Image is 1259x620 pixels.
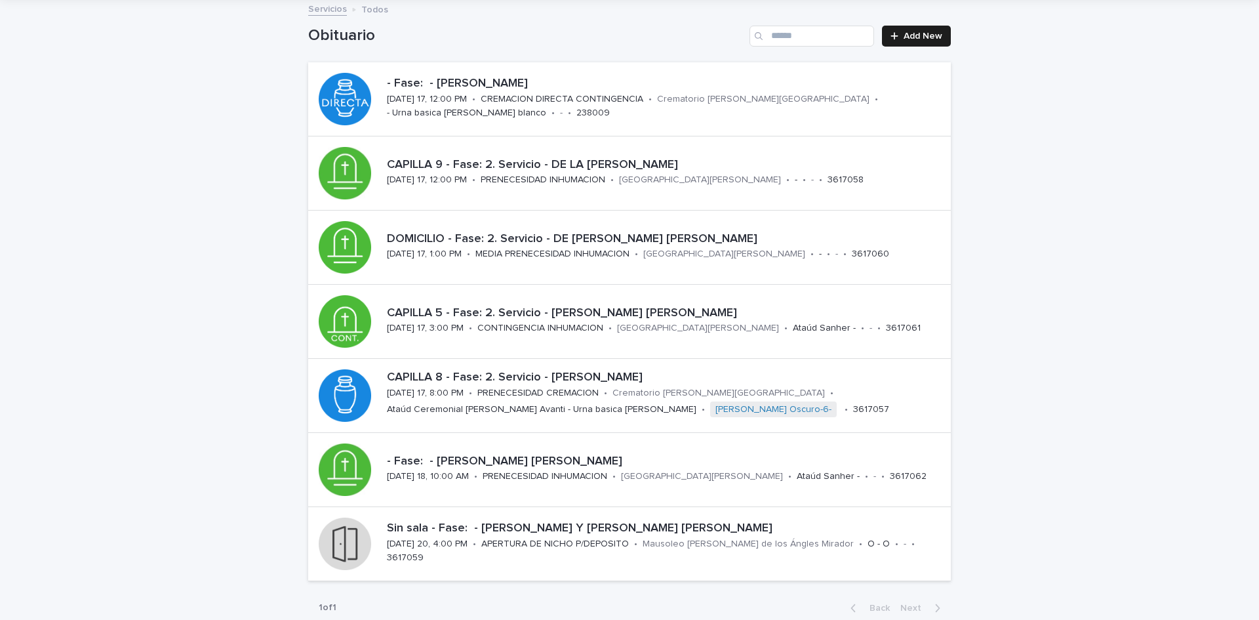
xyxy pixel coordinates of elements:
p: • [604,388,607,399]
p: [GEOGRAPHIC_DATA][PERSON_NAME] [617,323,779,334]
span: Next [900,604,929,613]
p: • [472,94,475,105]
p: MEDIA PRENECESIDAD INHUMACION [475,249,629,260]
p: - [904,539,906,550]
p: - Fase: - [PERSON_NAME] [387,77,946,91]
p: 3617060 [852,249,889,260]
p: Sin sala - Fase: - [PERSON_NAME] Y [PERSON_NAME] [PERSON_NAME] [387,522,946,536]
p: - [835,249,838,260]
p: - [795,175,797,186]
p: - [869,323,872,334]
p: [GEOGRAPHIC_DATA][PERSON_NAME] [643,249,805,260]
a: CAPILLA 9 - Fase: 2. Servicio - DE LA [PERSON_NAME][DATE] 17, 12:00 PM•PRENECESIDAD INHUMACION•[G... [308,136,951,211]
p: 238009 [576,108,610,119]
p: • [634,539,637,550]
a: Add New [882,26,951,47]
p: 3617062 [890,471,927,482]
p: • [845,404,848,415]
p: • [474,471,477,482]
p: [DATE] 17, 3:00 PM [387,323,464,334]
a: CAPILLA 5 - Fase: 2. Servicio - [PERSON_NAME] [PERSON_NAME][DATE] 17, 3:00 PM•CONTINGENCIA INHUMA... [308,285,951,359]
p: - Urna basica [PERSON_NAME] blanco [387,108,546,119]
p: - [560,108,563,119]
p: • [551,108,555,119]
p: 3617058 [828,175,864,186]
p: Crematorio [PERSON_NAME][GEOGRAPHIC_DATA] [657,94,869,105]
p: CAPILLA 9 - Fase: 2. Servicio - DE LA [PERSON_NAME] [387,158,946,173]
p: [DATE] 17, 1:00 PM [387,249,462,260]
p: • [473,539,476,550]
p: Ataúd Sanher - [793,323,856,334]
a: Servicios [308,1,347,16]
button: Next [895,602,951,614]
p: CREMACION DIRECTA CONTINGENCIA [481,94,643,105]
p: APERTURA DE NICHO P/DEPOSITO [481,539,629,550]
p: CAPILLA 8 - Fase: 2. Servicio - [PERSON_NAME] [387,371,946,385]
p: O - O [868,539,890,550]
p: • [865,471,868,482]
span: Back [862,604,890,613]
a: - Fase: - [PERSON_NAME] [PERSON_NAME][DATE] 18, 10:00 AM•PRENECESIDAD INHUMACION•[GEOGRAPHIC_DATA... [308,433,951,507]
p: • [911,539,915,550]
p: [DATE] 17, 8:00 PM [387,388,464,399]
p: • [786,175,789,186]
p: • [609,323,612,334]
p: • [784,323,788,334]
p: [DATE] 17, 12:00 PM [387,175,467,186]
p: CAPILLA 5 - Fase: 2. Servicio - [PERSON_NAME] [PERSON_NAME] [387,306,946,321]
p: • [810,249,814,260]
p: 3617057 [853,404,889,415]
p: • [467,249,470,260]
p: [GEOGRAPHIC_DATA][PERSON_NAME] [619,175,781,186]
p: • [612,471,616,482]
p: 3617061 [886,323,921,334]
a: - Fase: - [PERSON_NAME][DATE] 17, 12:00 PM•CREMACION DIRECTA CONTINGENCIA•Crematorio [PERSON_NAME... [308,62,951,136]
p: PRENECESIDAD INHUMACION [481,175,605,186]
p: • [881,471,885,482]
a: DOMICILIO - Fase: 2. Servicio - DE [PERSON_NAME] [PERSON_NAME][DATE] 17, 1:00 PM•MEDIA PRENECESID... [308,211,951,285]
p: Crematorio [PERSON_NAME][GEOGRAPHIC_DATA] [612,388,825,399]
p: Ataúd Sanher - [797,471,860,482]
p: [DATE] 18, 10:00 AM [387,471,469,482]
p: CONTINGENCIA INHUMACION [477,323,603,334]
p: • [635,249,638,260]
p: • [610,175,614,186]
p: • [895,539,898,550]
p: - [873,471,876,482]
p: • [472,175,475,186]
input: Search [749,26,874,47]
button: Back [840,602,895,614]
p: • [861,323,864,334]
a: CAPILLA 8 - Fase: 2. Servicio - [PERSON_NAME][DATE] 17, 8:00 PM•PRENECESIDAD CREMACION•Crematorio... [308,359,951,433]
p: • [830,388,833,399]
p: • [469,323,472,334]
p: - [811,175,814,186]
p: PRENECESIDAD CREMACION [477,388,599,399]
p: • [877,323,881,334]
p: • [649,94,652,105]
a: [PERSON_NAME] Oscuro-6- [715,404,831,415]
p: 3617059 [387,552,424,564]
p: • [859,539,862,550]
p: • [819,175,822,186]
a: Sin sala - Fase: - [PERSON_NAME] Y [PERSON_NAME] [PERSON_NAME][DATE] 20, 4:00 PM•APERTURA DE NICH... [308,507,951,581]
p: Ataúd Ceremonial [PERSON_NAME] Avanti - Urna basica [PERSON_NAME] [387,404,696,415]
p: • [843,249,847,260]
p: • [875,94,878,105]
p: - [819,249,822,260]
p: - Fase: - [PERSON_NAME] [PERSON_NAME] [387,455,946,469]
p: Mausoleo [PERSON_NAME] de los Ángles Mirador [643,539,854,550]
p: • [788,471,791,482]
p: [DATE] 17, 12:00 PM [387,94,467,105]
p: Todos [361,1,388,16]
p: • [827,249,830,260]
p: • [803,175,806,186]
span: Add New [904,31,942,41]
p: • [469,388,472,399]
p: DOMICILIO - Fase: 2. Servicio - DE [PERSON_NAME] [PERSON_NAME] [387,232,946,247]
p: PRENECESIDAD INHUMACION [483,471,607,482]
p: • [702,404,705,415]
h1: Obituario [308,26,744,45]
p: [GEOGRAPHIC_DATA][PERSON_NAME] [621,471,783,482]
